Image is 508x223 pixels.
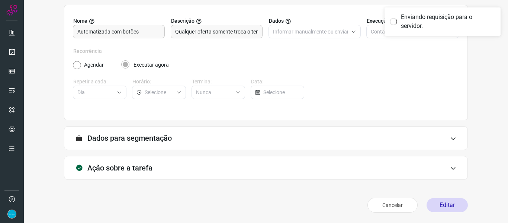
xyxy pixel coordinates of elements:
input: Selecione [196,86,232,99]
label: Repetir a cada: [73,78,126,86]
label: Data: [251,78,304,86]
input: Selecione o tipo de envio [273,25,348,38]
input: Selecione o tipo de envio [371,25,446,38]
input: Selecione [145,86,173,99]
input: Selecione [77,86,114,99]
div: Enviando requisição para o servidor. [401,13,495,31]
span: Dados [269,17,284,25]
h3: Ação sobre a tarefa [87,163,152,172]
label: Agendar [84,61,104,69]
label: Horário: [132,78,186,86]
label: Termina: [192,78,245,86]
span: Execução [367,17,389,25]
button: Cancelar [367,198,418,213]
input: Forneça uma breve descrição da sua tarefa. [175,25,258,38]
button: Editar [427,198,468,212]
label: Executar agora [134,61,169,69]
img: 86fc21c22a90fb4bae6cb495ded7e8f6.png [7,210,16,219]
h3: Dados para segmentação [87,134,172,143]
label: Recorrência [73,47,459,55]
span: Nome [73,17,87,25]
input: Selecione [263,86,299,99]
input: Digite o nome para a sua tarefa. [77,25,160,38]
img: Logo [6,4,17,16]
span: Descrição [171,17,194,25]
